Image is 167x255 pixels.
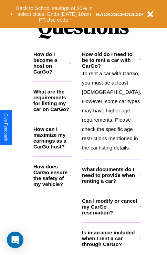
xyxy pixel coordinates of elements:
h3: Is insurance included when I rent a car through CarGo? [82,230,139,247]
div: Open Intercom Messenger [7,232,23,248]
b: BACK2SCHOOL20 [96,11,142,17]
div: Give Feedback [3,113,8,141]
button: Back to School savings of 20% in select cities! Ends [DATE] 10am PT.Use code: [13,3,96,25]
h3: Can I modify or cancel my CarGo reservation? [82,198,138,215]
h3: What are the requirements for listing my car on CarGo? [33,89,70,112]
h3: How does CarGo ensure the safety of my vehicle? [33,164,70,187]
h3: How do I become a host on CarGo? [33,51,69,75]
h3: How old do I need to be to rent a car with CarGo? [82,51,138,69]
p: To rent a car with CarGo, you must be at least [DEMOGRAPHIC_DATA]. However, some car types may ha... [82,69,141,152]
h3: What documents do I need to provide when renting a car? [82,166,139,184]
h3: How can I maximize my earnings as a CarGo host? [33,126,70,149]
